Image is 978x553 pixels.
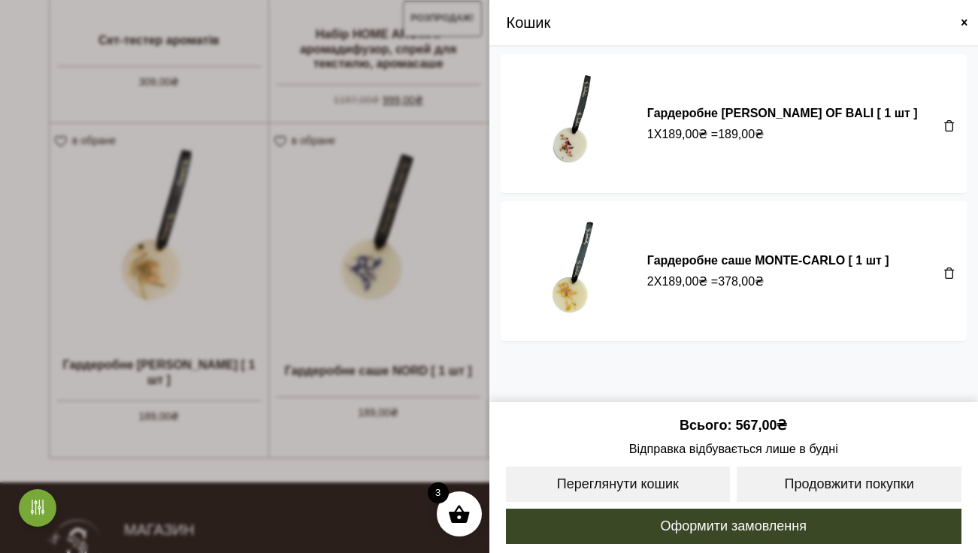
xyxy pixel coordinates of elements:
[711,125,764,144] span: =
[755,273,764,291] span: ₴
[711,273,764,291] span: =
[647,273,936,291] div: X
[718,275,764,288] bdi: 378,00
[698,273,707,291] span: ₴
[735,418,787,433] bdi: 567,00
[647,273,654,291] span: 2
[647,107,918,119] a: Гардеробне [PERSON_NAME] OF BALI [ 1 шт ]
[428,482,449,503] span: 3
[507,11,551,34] span: Кошик
[662,275,707,288] bdi: 189,00
[504,507,964,545] a: Оформити замовлення
[647,125,936,144] div: X
[755,125,764,144] span: ₴
[647,125,654,144] span: 1
[662,128,707,141] bdi: 189,00
[777,418,787,433] span: ₴
[735,465,963,503] a: Продовжити покупки
[647,254,889,267] a: Гардеробне саше MONTE-CARLO [ 1 шт ]
[504,465,732,503] a: Переглянути кошик
[680,418,735,433] span: Всього
[718,128,764,141] bdi: 189,00
[698,125,707,144] span: ₴
[504,440,964,458] span: Відправка відбувається лише в будні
